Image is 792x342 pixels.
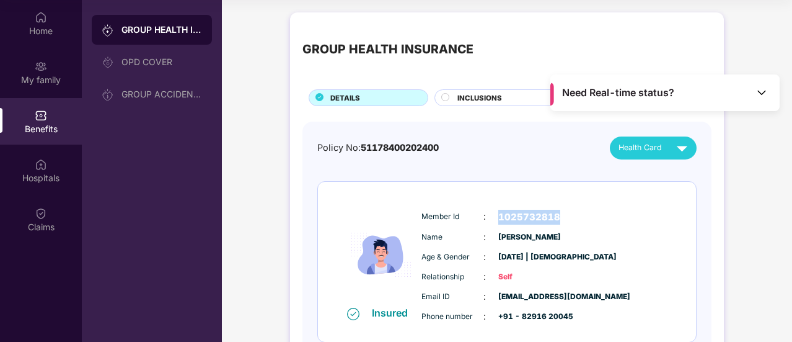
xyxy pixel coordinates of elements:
[35,158,47,171] img: svg+xml;base64,PHN2ZyBpZD0iSG9zcGl0YWxzIiB4bWxucz0iaHR0cDovL3d3dy53My5vcmcvMjAwMC9zdmciIHdpZHRoPS...
[610,137,697,160] button: Health Card
[102,56,114,69] img: svg+xml;base64,PHN2ZyB3aWR0aD0iMjAiIGhlaWdodD0iMjAiIHZpZXdCb3g9IjAgMCAyMCAyMCIgZmlsbD0ibm9uZSIgeG...
[498,232,560,243] span: [PERSON_NAME]
[483,230,486,244] span: :
[671,137,693,159] img: svg+xml;base64,PHN2ZyB4bWxucz0iaHR0cDovL3d3dy53My5vcmcvMjAwMC9zdmciIHZpZXdCb3g9IjAgMCAyNCAyNCIgd2...
[562,86,674,99] span: Need Real-time status?
[121,89,202,99] div: GROUP ACCIDENTAL INSURANCE
[121,57,202,67] div: OPD COVER
[102,89,114,101] img: svg+xml;base64,PHN2ZyB3aWR0aD0iMjAiIGhlaWdodD0iMjAiIHZpZXdCb3g9IjAgMCAyMCAyMCIgZmlsbD0ibm9uZSIgeG...
[755,86,768,99] img: Toggle Icon
[498,291,560,303] span: [EMAIL_ADDRESS][DOMAIN_NAME]
[317,141,439,155] div: Policy No:
[457,92,502,104] span: INCLUSIONS
[483,290,486,304] span: :
[330,92,360,104] span: DETAILS
[483,210,486,223] span: :
[121,24,202,36] div: GROUP HEALTH INSURANCE
[483,270,486,284] span: :
[361,142,439,153] span: 51178400202400
[498,210,560,225] span: 1025732818
[35,207,47,220] img: svg+xml;base64,PHN2ZyBpZD0iQ2xhaW0iIHhtbG5zPSJodHRwOi8vd3d3LnczLm9yZy8yMDAwL3N2ZyIgd2lkdGg9IjIwIi...
[421,211,483,223] span: Member Id
[35,11,47,24] img: svg+xml;base64,PHN2ZyBpZD0iSG9tZSIgeG1sbnM9Imh0dHA6Ly93d3cudzMub3JnLzIwMDAvc3ZnIiB3aWR0aD0iMjAiIG...
[102,24,114,37] img: svg+xml;base64,PHN2ZyB3aWR0aD0iMjAiIGhlaWdodD0iMjAiIHZpZXdCb3g9IjAgMCAyMCAyMCIgZmlsbD0ibm9uZSIgeG...
[483,310,486,323] span: :
[421,291,483,303] span: Email ID
[372,307,415,319] div: Insured
[35,60,47,73] img: svg+xml;base64,PHN2ZyB3aWR0aD0iMjAiIGhlaWdodD0iMjAiIHZpZXdCb3g9IjAgMCAyMCAyMCIgZmlsbD0ibm9uZSIgeG...
[421,251,483,263] span: Age & Gender
[498,311,560,323] span: +91 - 82916 20045
[344,204,418,306] img: icon
[302,40,473,59] div: GROUP HEALTH INSURANCE
[498,251,560,263] span: [DATE] | [DEMOGRAPHIC_DATA]
[618,142,662,154] span: Health Card
[35,109,47,122] img: svg+xml;base64,PHN2ZyBpZD0iQmVuZWZpdHMiIHhtbG5zPSJodHRwOi8vd3d3LnczLm9yZy8yMDAwL3N2ZyIgd2lkdGg9Ij...
[347,308,359,320] img: svg+xml;base64,PHN2ZyB4bWxucz0iaHR0cDovL3d3dy53My5vcmcvMjAwMC9zdmciIHdpZHRoPSIxNiIgaGVpZ2h0PSIxNi...
[421,271,483,283] span: Relationship
[421,311,483,323] span: Phone number
[483,250,486,264] span: :
[498,271,560,283] span: Self
[421,232,483,243] span: Name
